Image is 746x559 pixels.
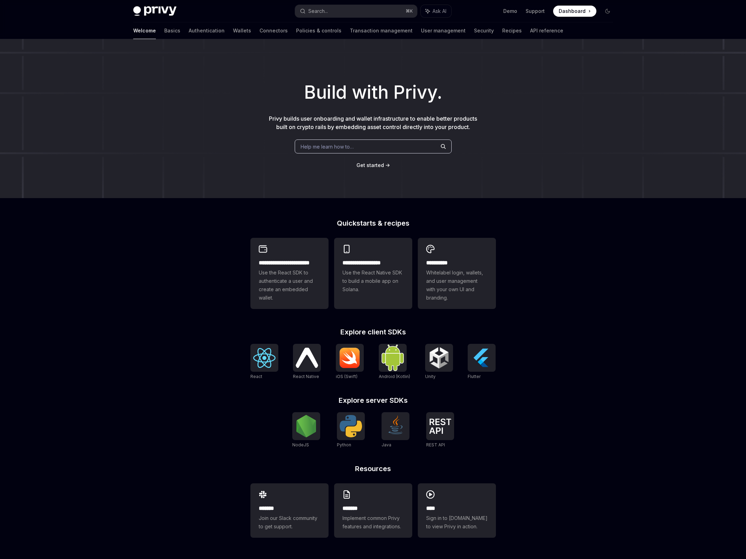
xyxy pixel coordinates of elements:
div: Search... [308,7,328,15]
span: Whitelabel login, wallets, and user management with your own UI and branding. [426,269,488,302]
img: Java [384,415,407,437]
span: Implement common Privy features and integrations. [342,514,404,531]
button: Search...⌘K [295,5,417,17]
img: Unity [428,347,450,369]
span: ⌘ K [406,8,413,14]
a: REST APIREST API [426,412,454,448]
a: iOS (Swift)iOS (Swift) [336,344,364,380]
a: ****Sign in to [DOMAIN_NAME] to view Privy in action. [418,483,496,538]
span: Unity [425,374,436,379]
a: User management [421,22,466,39]
img: React Native [296,348,318,368]
img: Flutter [470,347,493,369]
button: Toggle dark mode [602,6,613,17]
span: Android (Kotlin) [379,374,410,379]
a: Dashboard [553,6,596,17]
a: **** *****Whitelabel login, wallets, and user management with your own UI and branding. [418,238,496,309]
a: Policies & controls [296,22,341,39]
span: Flutter [468,374,481,379]
span: Java [382,442,391,447]
a: Basics [164,22,180,39]
span: Privy builds user onboarding and wallet infrastructure to enable better products built on crypto ... [269,115,477,130]
img: Python [340,415,362,437]
a: Connectors [259,22,288,39]
span: NodeJS [292,442,309,447]
a: Transaction management [350,22,413,39]
span: Ask AI [432,8,446,15]
span: Python [337,442,351,447]
img: dark logo [133,6,176,16]
span: Use the React Native SDK to build a mobile app on Solana. [342,269,404,294]
h2: Quickstarts & recipes [250,220,496,227]
a: **** **** **** ***Use the React Native SDK to build a mobile app on Solana. [334,238,412,309]
a: React NativeReact Native [293,344,321,380]
a: NodeJSNodeJS [292,412,320,448]
a: Get started [356,162,384,169]
a: ReactReact [250,344,278,380]
a: FlutterFlutter [468,344,496,380]
span: React [250,374,262,379]
a: PythonPython [337,412,365,448]
span: Get started [356,162,384,168]
a: API reference [530,22,563,39]
a: **** **Join our Slack community to get support. [250,483,329,538]
span: Join our Slack community to get support. [259,514,320,531]
span: iOS (Swift) [336,374,357,379]
h2: Explore server SDKs [250,397,496,404]
a: Welcome [133,22,156,39]
span: REST API [426,442,445,447]
span: Dashboard [559,8,586,15]
a: Demo [503,8,517,15]
span: Sign in to [DOMAIN_NAME] to view Privy in action. [426,514,488,531]
span: Use the React SDK to authenticate a user and create an embedded wallet. [259,269,320,302]
a: Android (Kotlin)Android (Kotlin) [379,344,410,380]
img: React [253,348,276,368]
a: Wallets [233,22,251,39]
a: Authentication [189,22,225,39]
h2: Resources [250,465,496,472]
img: NodeJS [295,415,317,437]
a: Support [526,8,545,15]
a: JavaJava [382,412,409,448]
a: UnityUnity [425,344,453,380]
img: REST API [429,418,451,434]
button: Ask AI [421,5,451,17]
a: Recipes [502,22,522,39]
a: **** **Implement common Privy features and integrations. [334,483,412,538]
img: Android (Kotlin) [382,345,404,371]
img: iOS (Swift) [339,347,361,368]
span: Help me learn how to… [301,143,354,150]
a: Security [474,22,494,39]
h1: Build with Privy. [11,79,735,106]
h2: Explore client SDKs [250,328,496,335]
span: React Native [293,374,319,379]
